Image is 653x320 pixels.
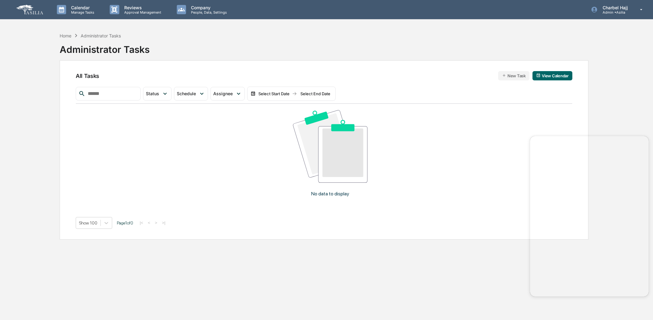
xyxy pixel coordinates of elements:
img: arrow right [292,91,297,96]
div: Home [60,33,71,38]
div: Administrator Tasks [81,33,121,38]
button: New Task [498,71,529,80]
iframe: Customer support window [530,136,649,297]
button: > [153,220,159,225]
span: Page 1 of 0 [117,220,133,225]
span: Assignee [213,91,233,96]
p: People, Data, Settings [186,10,230,15]
button: >| [160,220,167,225]
p: Company [186,5,230,10]
img: logo [15,4,45,15]
button: View Calendar [532,71,572,80]
span: Status [146,91,159,96]
span: Schedule [177,91,196,96]
button: |< [138,220,145,225]
img: No data [293,110,367,183]
img: calendar [536,73,541,78]
p: Calendar [66,5,97,10]
p: Manage Tasks [66,10,97,15]
p: Admin • Asilia [598,10,631,15]
button: < [146,220,152,225]
p: No data to display [311,191,349,197]
img: calendar [251,91,256,96]
div: Select Start Date [257,91,291,96]
div: Select End Date [298,91,332,96]
p: Charbel Hajj [598,5,631,10]
div: Administrator Tasks [60,39,150,55]
iframe: Open customer support [633,300,650,316]
p: Reviews [119,5,164,10]
span: All Tasks [76,73,99,79]
p: Approval Management [119,10,164,15]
